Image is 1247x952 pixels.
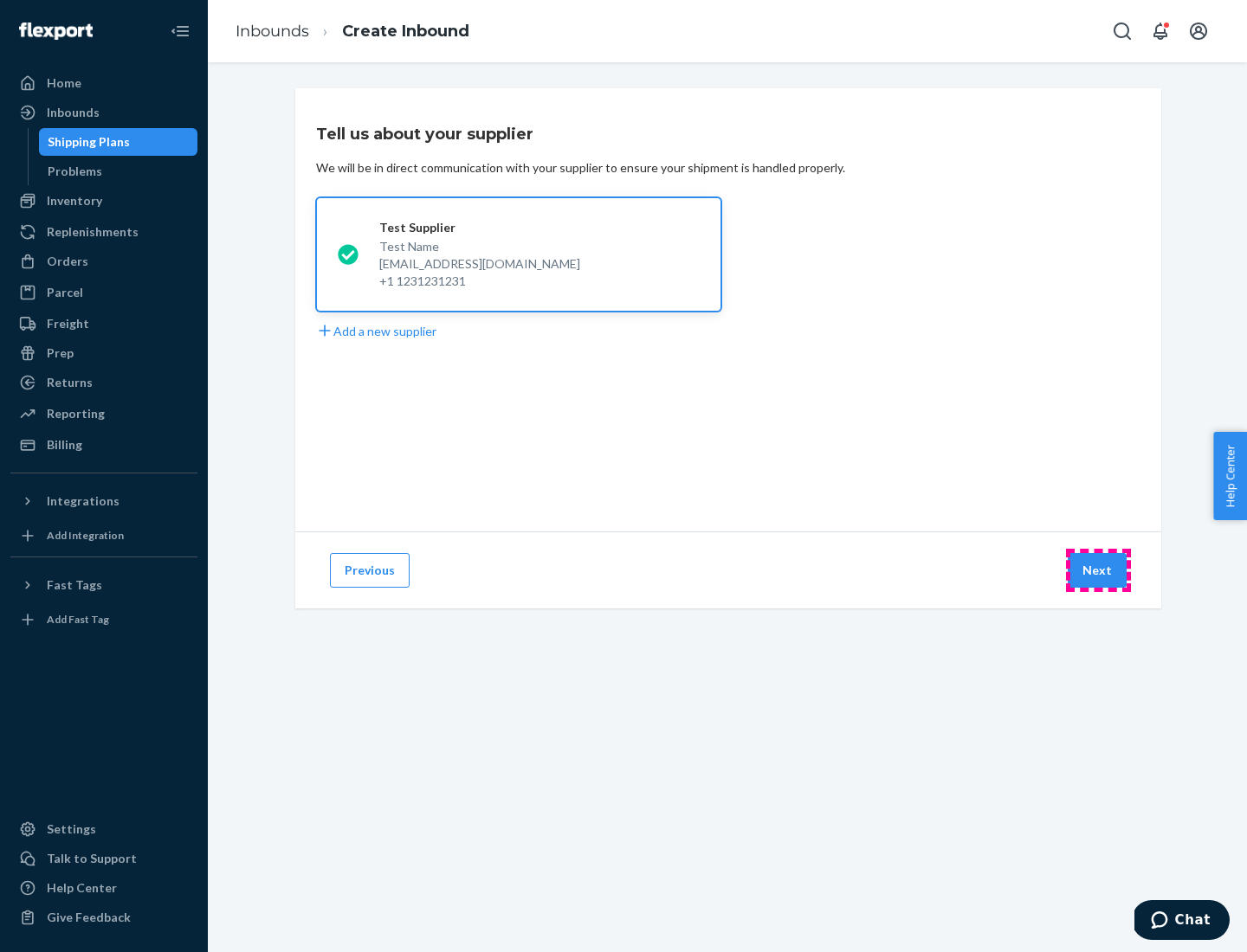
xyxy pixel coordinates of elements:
[47,576,102,594] div: Fast Tags
[10,815,197,843] a: Settings
[10,487,197,515] button: Integrations
[10,522,197,550] a: Add Integration
[47,284,83,301] div: Parcel
[47,528,124,543] div: Add Integration
[10,845,197,872] button: Talk to Support
[47,909,131,926] div: Give Feedback
[39,128,198,156] a: Shipping Plans
[19,23,93,40] img: Flexport logo
[47,374,93,391] div: Returns
[47,850,137,867] div: Talk to Support
[330,553,410,588] button: Previous
[48,163,102,180] div: Problems
[47,612,109,627] div: Add Fast Tag
[10,69,197,97] a: Home
[10,431,197,459] a: Billing
[10,218,197,246] a: Replenishments
[47,74,81,92] div: Home
[47,253,88,270] div: Orders
[236,22,309,41] a: Inbounds
[342,22,469,41] a: Create Inbound
[47,492,120,510] div: Integrations
[10,400,197,428] a: Reporting
[47,344,74,362] div: Prep
[10,571,197,599] button: Fast Tags
[47,192,102,209] div: Inventory
[1068,553,1127,588] button: Next
[1134,900,1230,943] iframe: Opens a widget where you can chat to one of our agents
[10,310,197,338] a: Freight
[10,369,197,396] a: Returns
[1213,432,1247,520] button: Help Center
[47,405,105,422] div: Reporting
[222,6,483,57] ol: breadcrumbs
[10,339,197,367] a: Prep
[48,133,130,151] div: Shipping Plans
[10,248,197,275] a: Orders
[47,104,100,121] div: Inbounds
[10,606,197,634] a: Add Fast Tag
[10,904,197,931] button: Give Feedback
[47,820,96,838] div: Settings
[316,159,845,177] div: We will be in direct communication with your supplier to ensure your shipment is handled properly.
[47,315,89,332] div: Freight
[47,436,82,453] div: Billing
[316,123,533,145] h3: Tell us about your supplier
[39,158,198,185] a: Problems
[47,223,139,241] div: Replenishments
[1181,14,1216,48] button: Open account menu
[10,187,197,215] a: Inventory
[1143,14,1178,48] button: Open notifications
[10,99,197,126] a: Inbounds
[1105,14,1140,48] button: Open Search Box
[316,322,436,340] button: Add a new supplier
[10,874,197,902] a: Help Center
[163,14,197,48] button: Close Navigation
[47,879,117,897] div: Help Center
[10,279,197,306] a: Parcel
